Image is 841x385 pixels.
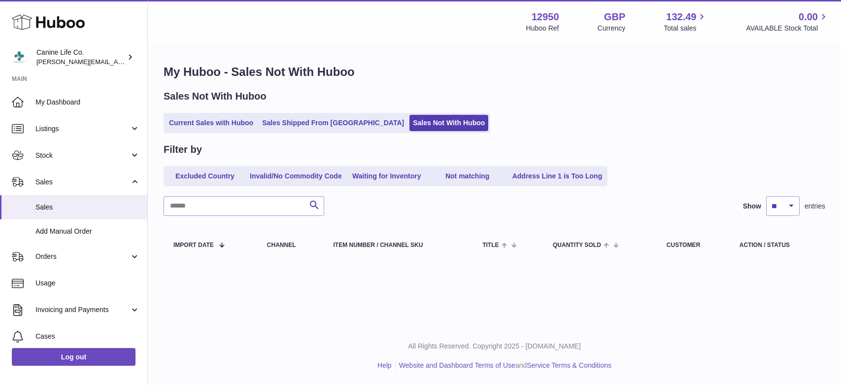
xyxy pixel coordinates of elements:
a: 132.49 Total sales [664,10,707,33]
span: Listings [35,124,130,134]
h1: My Huboo - Sales Not With Huboo [164,64,825,80]
div: Currency [598,24,626,33]
span: Stock [35,151,130,160]
span: 132.49 [666,10,696,24]
div: Huboo Ref [526,24,559,33]
span: Invoicing and Payments [35,305,130,315]
h2: Sales Not With Huboo [164,90,267,103]
strong: GBP [604,10,625,24]
span: Sales [35,177,130,187]
span: My Dashboard [35,98,140,107]
span: Add Manual Order [35,227,140,236]
label: Show [743,202,761,211]
span: Cases [35,332,140,341]
span: Usage [35,279,140,288]
span: [PERSON_NAME][EMAIL_ADDRESS][DOMAIN_NAME] [36,58,198,66]
a: Log out [12,348,135,366]
div: Canine Life Co. [36,48,125,67]
div: Customer [667,242,720,248]
span: entries [805,202,825,211]
p: All Rights Reserved. Copyright 2025 - [DOMAIN_NAME] [156,342,833,351]
div: Channel [267,242,314,248]
a: Waiting for Inventory [347,168,426,184]
a: Service Terms & Conditions [527,361,611,369]
span: AVAILABLE Stock Total [746,24,829,33]
a: Sales Not With Huboo [409,115,488,131]
span: Title [482,242,499,248]
div: Action / Status [740,242,815,248]
a: Excluded Country [166,168,244,184]
li: and [396,361,611,370]
span: Import date [173,242,214,248]
span: Total sales [664,24,707,33]
a: Current Sales with Huboo [166,115,257,131]
a: Sales Shipped From [GEOGRAPHIC_DATA] [259,115,407,131]
a: Invalid/No Commodity Code [246,168,345,184]
span: Sales [35,203,140,212]
img: kevin@clsgltd.co.uk [12,50,27,65]
span: Orders [35,252,130,261]
h2: Filter by [164,143,202,156]
a: Help [377,361,392,369]
div: Item Number / Channel SKU [334,242,463,248]
a: Website and Dashboard Terms of Use [399,361,515,369]
a: 0.00 AVAILABLE Stock Total [746,10,829,33]
span: Quantity Sold [553,242,601,248]
strong: 12950 [532,10,559,24]
a: Address Line 1 is Too Long [509,168,606,184]
span: 0.00 [799,10,818,24]
a: Not matching [428,168,507,184]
